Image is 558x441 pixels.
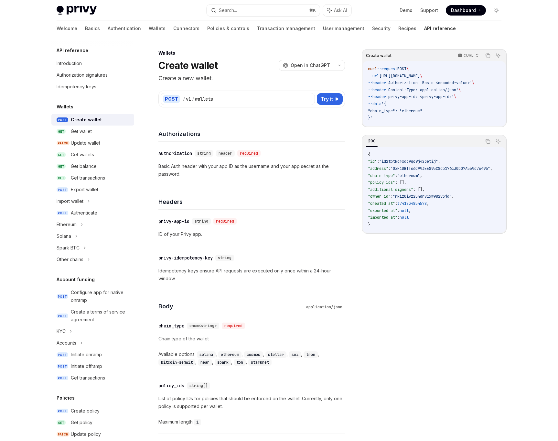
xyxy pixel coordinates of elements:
[51,372,134,384] a: POSTGet transactions
[454,94,456,99] span: \
[51,137,134,149] a: PATCHUpdate wallet
[57,103,73,111] h5: Wallets
[494,51,502,60] button: Ask AI
[386,87,458,93] span: 'Content-Type: application/json'
[391,194,393,199] span: :
[71,186,98,193] div: Export wallet
[57,364,68,369] span: POST
[71,407,100,415] div: Create policy
[391,166,490,171] span: "0xF1DBff66C993EE895C8cb176c30b07A559d76496"
[279,60,334,71] button: Open in ChatGPT
[291,62,330,69] span: Open in ChatGPT
[368,215,397,220] span: "imported_at"
[57,176,66,181] span: GET
[51,184,134,195] a: POSTExport wallet
[85,21,100,36] a: Basics
[57,327,66,335] div: KYC
[244,351,263,358] code: cosmos
[71,139,100,147] div: Update wallet
[368,194,391,199] span: "owner_id"
[372,21,391,36] a: Security
[158,302,304,311] h4: Body
[158,418,345,426] div: Maximum length:
[222,323,245,329] div: required
[51,160,134,172] a: GETGet balance
[218,350,244,358] div: ,
[451,7,476,14] span: Dashboard
[197,151,211,156] span: string
[158,335,345,343] p: Chain type of the wallet
[289,351,301,358] code: sui
[368,101,381,106] span: --data
[368,201,395,206] span: "created_at"
[304,350,320,358] div: ,
[158,150,192,157] div: Authorization
[237,150,261,157] div: required
[386,80,472,85] span: 'Authorization: Basic <encoded-value>'
[420,73,422,79] span: \
[186,96,191,102] div: v1
[57,394,75,402] h5: Policies
[158,382,184,389] div: policy_ids
[51,126,134,137] a: GETGet wallet
[323,21,364,36] a: User management
[71,430,101,438] div: Update policy
[57,141,70,146] span: PATCH
[57,211,68,215] span: POST
[71,289,130,304] div: Configure app for native onramp
[398,21,416,36] a: Recipes
[71,116,102,124] div: Create wallet
[173,21,199,36] a: Connectors
[413,187,424,192] span: : [],
[388,166,391,171] span: :
[234,358,248,366] div: ,
[234,359,246,366] code: ton
[51,69,134,81] a: Authorization signatures
[71,127,92,135] div: Get wallet
[368,152,370,157] span: {
[183,96,185,102] div: /
[395,201,397,206] span: :
[197,350,218,358] div: ,
[57,409,68,413] span: POST
[57,221,77,228] div: Ethereum
[158,230,345,238] p: ID of your Privy app.
[57,432,70,437] span: PATCH
[57,129,66,134] span: GET
[195,219,208,224] span: string
[108,21,141,36] a: Authentication
[368,166,388,171] span: "address"
[215,358,234,366] div: ,
[71,151,94,159] div: Get wallets
[189,323,217,328] span: enum<string>
[194,419,201,425] code: 1
[57,376,68,380] span: POST
[51,149,134,160] a: GETGet wallets
[381,101,386,106] span: '{
[71,374,105,382] div: Get transactions
[198,358,215,366] div: ,
[368,80,386,85] span: --header
[368,222,370,227] span: }
[51,114,134,126] a: POSTCreate wallet
[57,6,97,15] img: light logo
[51,306,134,325] a: POSTCreate a terms of service agreement
[438,159,440,164] span: ,
[323,5,351,16] button: Ask AI
[317,93,343,105] button: Try it
[158,218,189,225] div: privy-app-id
[397,201,427,206] span: 1741834854578
[368,115,372,120] span: }'
[368,94,386,99] span: --header
[57,71,108,79] div: Authorization signatures
[51,207,134,219] a: POSTAuthenticate
[158,255,213,261] div: privy-idempotency-key
[195,96,213,102] div: wallets
[158,197,345,206] h4: Headers
[57,164,66,169] span: GET
[397,173,420,178] span: "ethereum"
[57,187,68,192] span: POST
[51,81,134,93] a: Idempotency keys
[57,21,77,36] a: Welcome
[71,362,102,370] div: Initiate offramp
